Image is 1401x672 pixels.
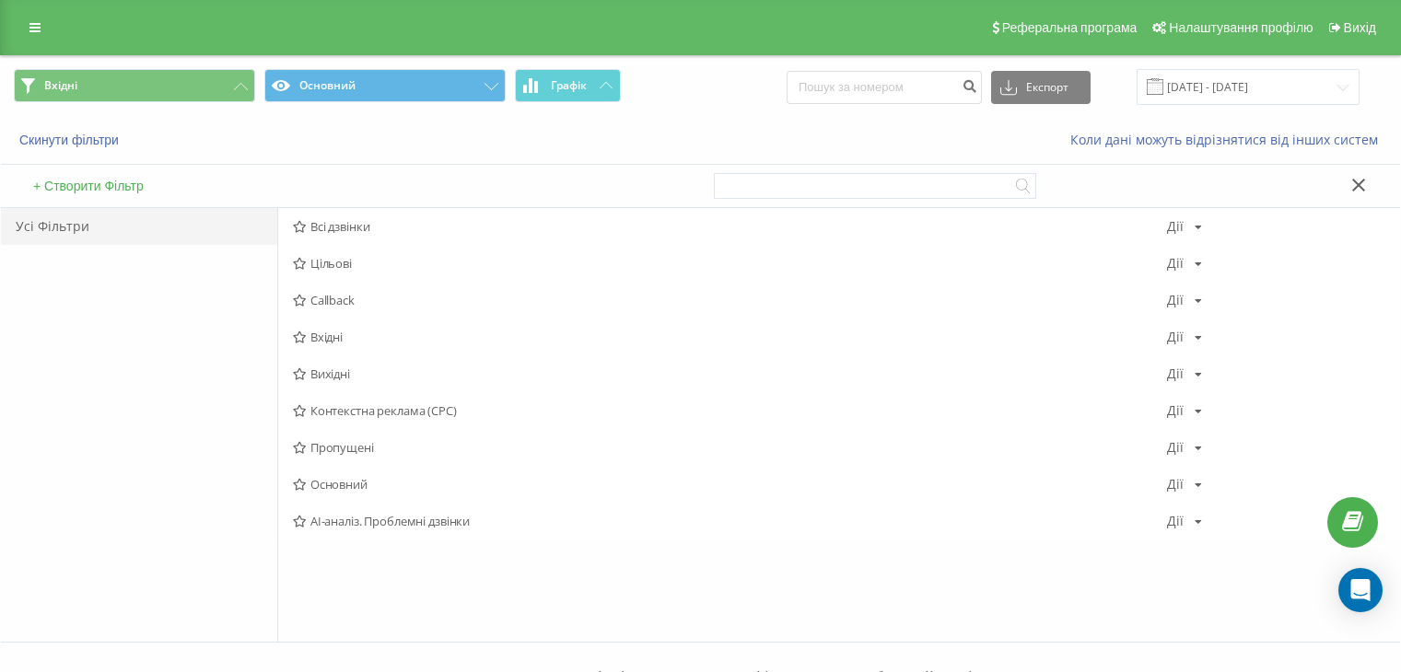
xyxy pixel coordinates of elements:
div: Усі Фільтри [1,208,277,245]
button: Основний [264,69,506,102]
div: Дії [1167,257,1184,270]
div: Дії [1167,404,1184,417]
span: Callback [293,294,1167,307]
button: Закрити [1346,177,1372,196]
span: AI-аналіз. Проблемні дзвінки [293,515,1167,527]
button: Графік [515,69,621,102]
span: Контекстна реклама (CPC) [293,404,1167,417]
div: Дії [1167,478,1184,491]
span: Пропущені [293,441,1167,454]
div: Дії [1167,515,1184,527]
a: Коли дані можуть відрізнятися вiд інших систем [1070,131,1387,148]
span: Вихідні [293,367,1167,380]
span: Всі дзвінки [293,220,1167,233]
span: Реферальна програма [1002,20,1138,35]
div: Дії [1167,441,1184,454]
span: Графік [551,79,587,92]
div: Дії [1167,220,1184,233]
span: Вхідні [44,78,77,93]
div: Дії [1167,294,1184,307]
button: + Створити Фільтр [28,178,149,194]
span: Налаштування профілю [1169,20,1313,35]
span: Вихід [1344,20,1376,35]
span: Вхідні [293,330,1167,343]
div: Дії [1167,367,1184,380]
button: Експорт [991,71,1091,104]
span: Цільові [293,257,1167,270]
button: Вхідні [14,69,255,102]
button: Скинути фільтри [14,132,128,148]
div: Open Intercom Messenger [1338,568,1383,612]
input: Пошук за номером [787,71,982,104]
span: Основний [293,478,1167,491]
div: Дії [1167,330,1184,343]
